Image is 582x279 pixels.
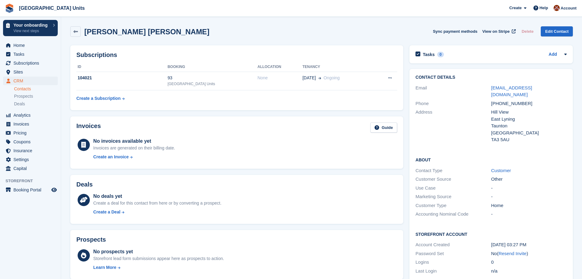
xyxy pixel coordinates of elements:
div: [GEOGRAPHIC_DATA] [491,130,567,137]
div: Phone [415,100,491,107]
div: No deals yet [93,193,221,200]
div: n/a [491,268,567,275]
div: TA3 5AU [491,136,567,143]
div: 0 [491,259,567,266]
span: [DATE] [302,75,316,81]
div: Storefront lead form submissions appear here as prospects to action. [93,255,224,262]
a: menu [3,77,58,85]
div: Address [415,109,491,143]
button: Delete [519,26,536,36]
a: menu [3,41,58,50]
div: Learn More [93,264,116,271]
span: Coupons [13,138,50,146]
h2: Invoices [76,123,101,133]
a: Create a Subscription [76,93,125,104]
a: menu [3,59,58,67]
button: Sync payment methods [433,26,478,36]
a: menu [3,129,58,137]
a: Customer [491,168,511,173]
div: 93 [167,75,257,81]
th: Tenancy [302,62,373,72]
h2: Contact Details [415,75,567,80]
span: Create [509,5,522,11]
a: menu [3,155,58,164]
span: Account [561,5,577,11]
div: Customer Source [415,176,491,183]
a: menu [3,120,58,128]
a: [GEOGRAPHIC_DATA] Units [16,3,87,13]
div: Password Set [415,250,491,257]
div: East Lyning [491,116,567,123]
div: [PHONE_NUMBER] [491,100,567,107]
span: Help [540,5,548,11]
span: Pricing [13,129,50,137]
span: Tasks [13,50,50,58]
a: Resend Invite [499,251,527,256]
span: Capital [13,164,50,173]
span: Sites [13,68,50,76]
h2: Subscriptions [76,51,397,58]
div: Home [491,202,567,209]
th: Allocation [258,62,302,72]
span: Insurance [13,146,50,155]
div: Taunton [491,123,567,130]
span: Home [13,41,50,50]
h2: Prospects [76,236,106,243]
div: 0 [437,52,444,57]
a: Create a Deal [93,209,221,215]
div: - [491,193,567,200]
div: Contact Type [415,167,491,174]
h2: About [415,156,567,163]
span: Invoices [13,120,50,128]
h2: Storefront Account [415,231,567,237]
div: - [491,211,567,218]
a: Edit Contact [541,26,573,36]
a: Learn More [93,264,224,271]
div: Accounting Nominal Code [415,211,491,218]
a: Create an Invoice [93,154,175,160]
h2: Deals [76,181,93,188]
span: ( ) [497,251,528,256]
a: Deals [14,101,58,107]
span: Storefront [5,178,61,184]
div: No [491,250,567,257]
h2: [PERSON_NAME] [PERSON_NAME] [84,28,209,36]
span: Subscriptions [13,59,50,67]
th: ID [76,62,167,72]
a: Prospects [14,93,58,100]
div: Create a Deal [93,209,120,215]
a: menu [3,50,58,58]
a: [EMAIL_ADDRESS][DOMAIN_NAME] [491,85,532,97]
div: Create a deal for this contact from here or by converting a prospect. [93,200,221,206]
span: View on Stripe [482,28,510,35]
div: Create a Subscription [76,95,121,102]
div: 104021 [76,75,167,81]
span: Analytics [13,111,50,119]
span: Deals [14,101,25,107]
h2: Tasks [423,52,435,57]
img: stora-icon-8386f47178a22dfd0bd8f6a31ec36ba5ce8667c1dd55bd0f319d3a0aa187defe.svg [5,4,14,13]
div: None [258,75,302,81]
div: Create an Invoice [93,154,129,160]
a: Add [549,51,557,58]
img: Laura Clinnick [554,5,560,11]
div: [DATE] 03:27 PM [491,241,567,248]
div: Last Login [415,268,491,275]
div: Customer Type [415,202,491,209]
a: menu [3,186,58,194]
p: Your onboarding [13,23,50,27]
div: Invoices are generated on their billing date. [93,145,175,151]
div: Use Case [415,185,491,192]
a: Your onboarding View next steps [3,20,58,36]
div: No invoices available yet [93,138,175,145]
a: menu [3,138,58,146]
a: menu [3,146,58,155]
a: menu [3,111,58,119]
div: Marketing Source [415,193,491,200]
div: - [491,185,567,192]
a: menu [3,164,58,173]
p: View next steps [13,28,50,34]
a: View on Stripe [480,26,517,36]
div: [GEOGRAPHIC_DATA] Units [167,81,257,87]
div: No prospects yet [93,248,224,255]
